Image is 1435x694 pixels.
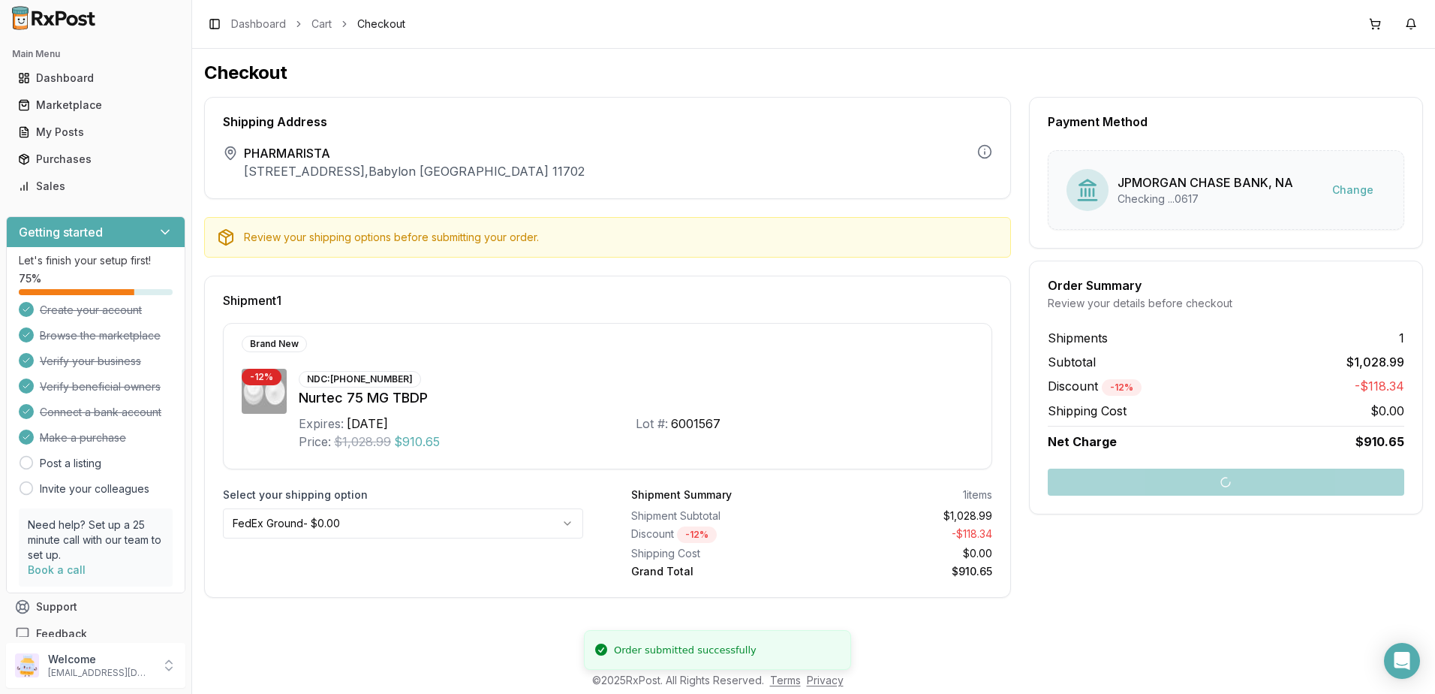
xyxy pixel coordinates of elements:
div: - $118.34 [817,527,991,543]
div: Sales [18,179,173,194]
p: Welcome [48,652,152,667]
a: Sales [12,173,179,200]
button: Sales [6,174,185,198]
img: Nurtec 75 MG TBDP [242,369,287,414]
a: Cart [311,17,332,32]
span: Shipment 1 [223,294,281,306]
div: Shipping Address [223,116,992,128]
div: $1,028.99 [817,508,991,524]
span: Verify beneficial owners [40,379,161,394]
span: $1,028.99 [1346,353,1404,371]
div: - 12 % [242,369,281,385]
h2: Main Menu [12,48,179,60]
a: Dashboard [12,65,179,92]
div: - 12 % [1102,379,1142,396]
div: Marketplace [18,98,173,113]
span: Discount [1048,379,1142,394]
h3: Getting started [19,223,103,241]
p: [STREET_ADDRESS] , Babylon [GEOGRAPHIC_DATA] 11702 [244,162,585,180]
div: Expires: [299,415,344,433]
div: Brand New [242,336,307,352]
span: Connect a bank account [40,405,161,420]
span: $0.00 [1370,402,1404,420]
button: Change [1320,177,1385,204]
div: Review your details before checkout [1048,296,1404,311]
span: $910.65 [394,433,440,451]
div: JPMORGAN CHASE BANK, NA [1118,173,1293,192]
a: My Posts [12,119,179,146]
span: $910.65 [1355,433,1404,451]
a: Dashboard [231,17,286,32]
span: Subtotal [1048,353,1096,371]
div: Payment Method [1048,116,1404,128]
div: Review your shipping options before submitting your order. [244,230,998,245]
a: Privacy [807,674,844,686]
div: Shipment Subtotal [631,508,805,524]
span: Shipments [1048,329,1108,347]
span: Create your account [40,303,142,318]
div: Open Intercom Messenger [1384,643,1420,679]
div: Checking ...0617 [1118,192,1293,207]
a: Terms [770,674,801,686]
img: User avatar [15,653,39,677]
div: Price: [299,433,331,451]
p: Need help? Set up a 25 minute call with our team to set up. [28,517,164,563]
a: Post a listing [40,456,101,471]
span: Verify your business [40,354,141,369]
div: Discount [631,527,805,543]
button: Purchases [6,147,185,171]
h1: Checkout [204,61,1423,85]
div: Dashboard [18,71,173,86]
div: $910.65 [817,564,991,579]
div: $0.00 [817,546,991,561]
a: Book a call [28,563,86,576]
div: Order Summary [1048,279,1404,291]
span: Make a purchase [40,430,126,445]
span: Net Charge [1048,434,1117,449]
button: Dashboard [6,66,185,90]
div: NDC: [PHONE_NUMBER] [299,371,421,388]
a: Invite your colleagues [40,481,149,496]
div: Shipping Cost [631,546,805,561]
button: Feedback [6,620,185,647]
div: Purchases [18,152,173,167]
p: Let's finish your setup first! [19,253,173,268]
div: My Posts [18,125,173,140]
span: PHARMARISTA [244,144,585,162]
div: Shipment Summary [631,487,732,502]
span: $1,028.99 [334,433,391,451]
div: Nurtec 75 MG TBDP [299,388,973,409]
span: 1 [1399,329,1404,347]
span: Browse the marketplace [40,328,161,343]
div: 6001567 [671,415,721,433]
span: Feedback [36,626,87,641]
div: Lot #: [636,415,668,433]
a: Purchases [12,146,179,173]
div: Grand Total [631,564,805,579]
label: Select your shipping option [223,487,583,502]
span: Checkout [357,17,405,32]
div: [DATE] [347,415,388,433]
div: 1 items [963,487,992,502]
div: - 12 % [677,527,717,543]
div: Order submitted successfully [614,643,757,658]
nav: breadcrumb [231,17,405,32]
button: Marketplace [6,93,185,117]
button: My Posts [6,120,185,144]
span: 75 % [19,271,41,286]
img: RxPost Logo [6,6,102,30]
p: [EMAIL_ADDRESS][DOMAIN_NAME] [48,667,152,679]
span: -$118.34 [1355,377,1404,396]
span: Shipping Cost [1048,402,1127,420]
button: Support [6,593,185,620]
a: Marketplace [12,92,179,119]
